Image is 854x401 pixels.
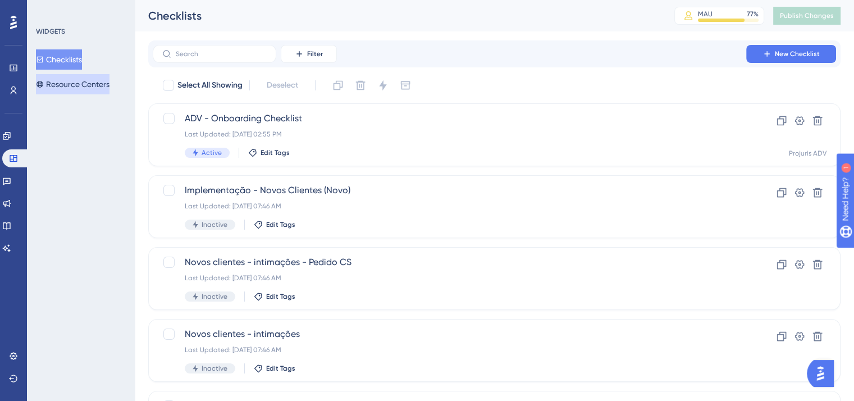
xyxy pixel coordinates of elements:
[254,292,295,301] button: Edit Tags
[307,49,323,58] span: Filter
[261,148,290,157] span: Edit Tags
[254,220,295,229] button: Edit Tags
[266,220,295,229] span: Edit Tags
[36,74,109,94] button: Resource Centers
[746,45,836,63] button: New Checklist
[185,256,714,269] span: Novos clientes - intimações - Pedido CS
[36,49,82,70] button: Checklists
[185,130,714,139] div: Last Updated: [DATE] 02:55 PM
[780,11,834,20] span: Publish Changes
[185,184,714,197] span: Implementação - Novos Clientes (Novo)
[202,220,227,229] span: Inactive
[202,148,222,157] span: Active
[202,364,227,373] span: Inactive
[36,27,65,36] div: WIDGETS
[267,79,298,92] span: Deselect
[185,327,714,341] span: Novos clientes - intimações
[177,79,243,92] span: Select All Showing
[176,50,267,58] input: Search
[254,364,295,373] button: Edit Tags
[698,10,713,19] div: MAU
[185,202,714,211] div: Last Updated: [DATE] 07:46 AM
[257,75,308,95] button: Deselect
[248,148,290,157] button: Edit Tags
[789,149,826,158] div: Projuris ADV
[202,292,227,301] span: Inactive
[185,112,714,125] span: ADV - Onboarding Checklist
[185,274,714,282] div: Last Updated: [DATE] 07:46 AM
[185,345,714,354] div: Last Updated: [DATE] 07:46 AM
[148,8,646,24] div: Checklists
[747,10,759,19] div: 77 %
[26,3,70,16] span: Need Help?
[775,49,820,58] span: New Checklist
[807,357,841,390] iframe: UserGuiding AI Assistant Launcher
[266,364,295,373] span: Edit Tags
[281,45,337,63] button: Filter
[773,7,841,25] button: Publish Changes
[266,292,295,301] span: Edit Tags
[78,6,81,15] div: 1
